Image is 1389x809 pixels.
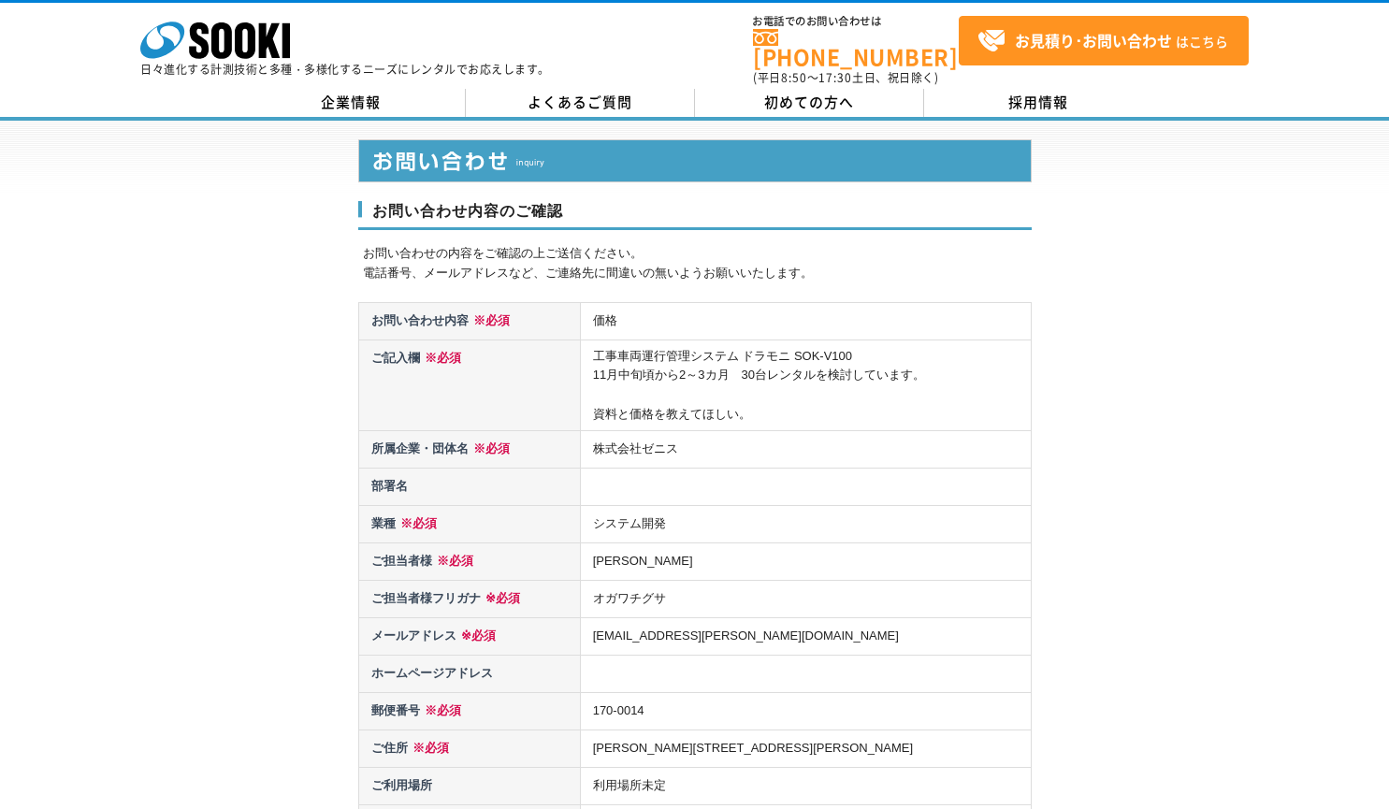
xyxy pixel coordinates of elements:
[469,313,510,327] span: ※必須
[753,69,938,86] span: (平日 ～ 土日、祝日除く)
[358,730,580,768] th: ご住所
[358,340,580,431] th: ご記入欄
[358,201,1032,231] h3: お問い合わせ内容のご確認
[580,543,1031,581] td: [PERSON_NAME]
[818,69,852,86] span: 17:30
[1015,29,1172,51] strong: お見積り･お問い合わせ
[753,29,959,67] a: [PHONE_NUMBER]
[358,469,580,506] th: 部署名
[408,741,449,755] span: ※必須
[924,89,1153,117] a: 採用情報
[358,768,580,805] th: ご利用場所
[580,693,1031,730] td: 170-0014
[481,591,520,605] span: ※必須
[432,554,473,568] span: ※必須
[977,27,1228,55] span: はこちら
[580,431,1031,469] td: 株式会社ゼニス
[466,89,695,117] a: よくあるご質問
[580,618,1031,656] td: [EMAIL_ADDRESS][PERSON_NAME][DOMAIN_NAME]
[358,543,580,581] th: ご担当者様
[358,618,580,656] th: メールアドレス
[695,89,924,117] a: 初めての方へ
[469,441,510,455] span: ※必須
[753,16,959,27] span: お電話でのお問い合わせは
[580,303,1031,340] td: 価格
[358,656,580,693] th: ホームページアドレス
[363,244,1032,283] p: お問い合わせの内容をご確認の上ご送信ください。 電話番号、メールアドレスなど、ご連絡先に間違いの無いようお願いいたします。
[580,340,1031,431] td: 工事車両運行管理システム ドラモニ SOK-V100 11月中旬頃から2～3カ月 30台レンタルを検討しています。 資料と価格を教えてほしい。
[420,351,461,365] span: ※必須
[358,139,1032,182] img: お問い合わせ
[396,516,437,530] span: ※必須
[580,581,1031,618] td: オガワチグサ
[580,730,1031,768] td: [PERSON_NAME][STREET_ADDRESS][PERSON_NAME]
[358,693,580,730] th: 郵便番号
[781,69,807,86] span: 8:50
[358,431,580,469] th: 所属企業・団体名
[764,92,854,112] span: 初めての方へ
[140,64,550,75] p: 日々進化する計測技術と多種・多様化するニーズにレンタルでお応えします。
[456,628,496,643] span: ※必須
[358,506,580,543] th: 業種
[237,89,466,117] a: 企業情報
[420,703,461,717] span: ※必須
[358,581,580,618] th: ご担当者様フリガナ
[358,303,580,340] th: お問い合わせ内容
[959,16,1249,65] a: お見積り･お問い合わせはこちら
[580,506,1031,543] td: システム開発
[580,768,1031,805] td: 利用場所未定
